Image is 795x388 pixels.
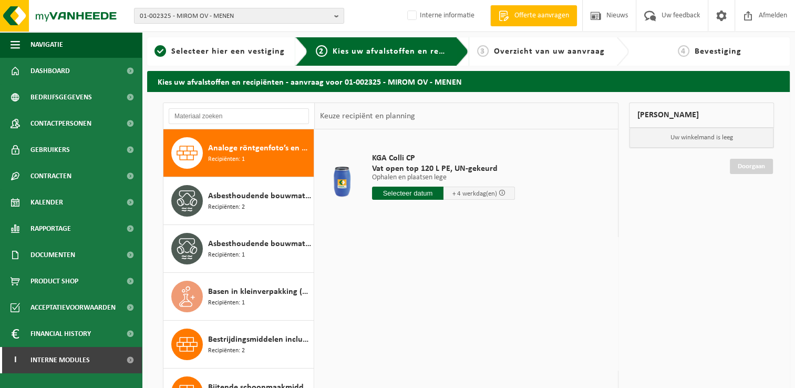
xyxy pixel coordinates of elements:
button: Bestrijdingsmiddelen inclusief schimmelwerende beschermingsmiddelen (huishoudelijk) Recipiënten: 2 [163,321,314,369]
p: Ophalen en plaatsen lege [372,174,515,181]
span: Bestrijdingsmiddelen inclusief schimmelwerende beschermingsmiddelen (huishoudelijk) [208,333,311,346]
span: Financial History [30,321,91,347]
input: Selecteer datum [372,187,443,200]
a: Offerte aanvragen [490,5,577,26]
span: Kies uw afvalstoffen en recipiënten [333,47,477,56]
span: Bedrijfsgegevens [30,84,92,110]
span: Kalender [30,189,63,216]
span: Analoge röntgenfoto’s en nitraatfilms (huishoudelijk) [208,142,311,155]
h2: Kies uw afvalstoffen en recipiënten - aanvraag voor 01-002325 - MIROM OV - MENEN [147,71,790,91]
span: Recipiënten: 2 [208,202,245,212]
div: Keuze recipiënt en planning [315,103,420,129]
span: Product Shop [30,268,78,294]
span: Recipiënten: 1 [208,250,245,260]
span: Contracten [30,163,71,189]
span: Contactpersonen [30,110,91,137]
span: Recipiënten: 2 [208,346,245,356]
span: Vat open top 120 L PE, UN-gekeurd [372,164,515,174]
span: Bevestiging [695,47,741,56]
span: Documenten [30,242,75,268]
span: Asbesthoudende bouwmaterialen cementgebonden met isolatie(hechtgebonden) [208,238,311,250]
span: 3 [477,45,489,57]
span: Gebruikers [30,137,70,163]
span: Navigatie [30,32,63,58]
input: Materiaal zoeken [169,108,309,124]
span: 2 [316,45,327,57]
span: Acceptatievoorwaarden [30,294,116,321]
span: Rapportage [30,216,71,242]
span: Selecteer hier een vestiging [171,47,285,56]
p: Uw winkelmand is leeg [629,128,773,148]
label: Interne informatie [405,8,474,24]
span: Offerte aanvragen [512,11,572,21]
span: KGA Colli CP [372,153,515,164]
a: 1Selecteer hier een vestiging [152,45,287,58]
div: [PERSON_NAME] [629,103,774,128]
span: 01-002325 - MIROM OV - MENEN [140,8,330,24]
button: Asbesthoudende bouwmaterialen cementgebonden met isolatie(hechtgebonden) Recipiënten: 1 [163,225,314,273]
span: Recipiënten: 1 [208,298,245,308]
button: Analoge röntgenfoto’s en nitraatfilms (huishoudelijk) Recipiënten: 1 [163,129,314,177]
a: Doorgaan [730,159,773,174]
span: Overzicht van uw aanvraag [494,47,605,56]
span: Interne modules [30,347,90,373]
button: Basen in kleinverpakking (huishoudelijk) Recipiënten: 1 [163,273,314,321]
span: Dashboard [30,58,70,84]
span: Asbesthoudende bouwmaterialen cementgebonden (hechtgebonden) [208,190,311,202]
button: 01-002325 - MIROM OV - MENEN [134,8,344,24]
span: 1 [154,45,166,57]
span: I [11,347,20,373]
span: Recipiënten: 1 [208,155,245,165]
button: Asbesthoudende bouwmaterialen cementgebonden (hechtgebonden) Recipiënten: 2 [163,177,314,225]
span: Basen in kleinverpakking (huishoudelijk) [208,285,311,298]
span: 4 [678,45,689,57]
span: + 4 werkdag(en) [452,190,497,197]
